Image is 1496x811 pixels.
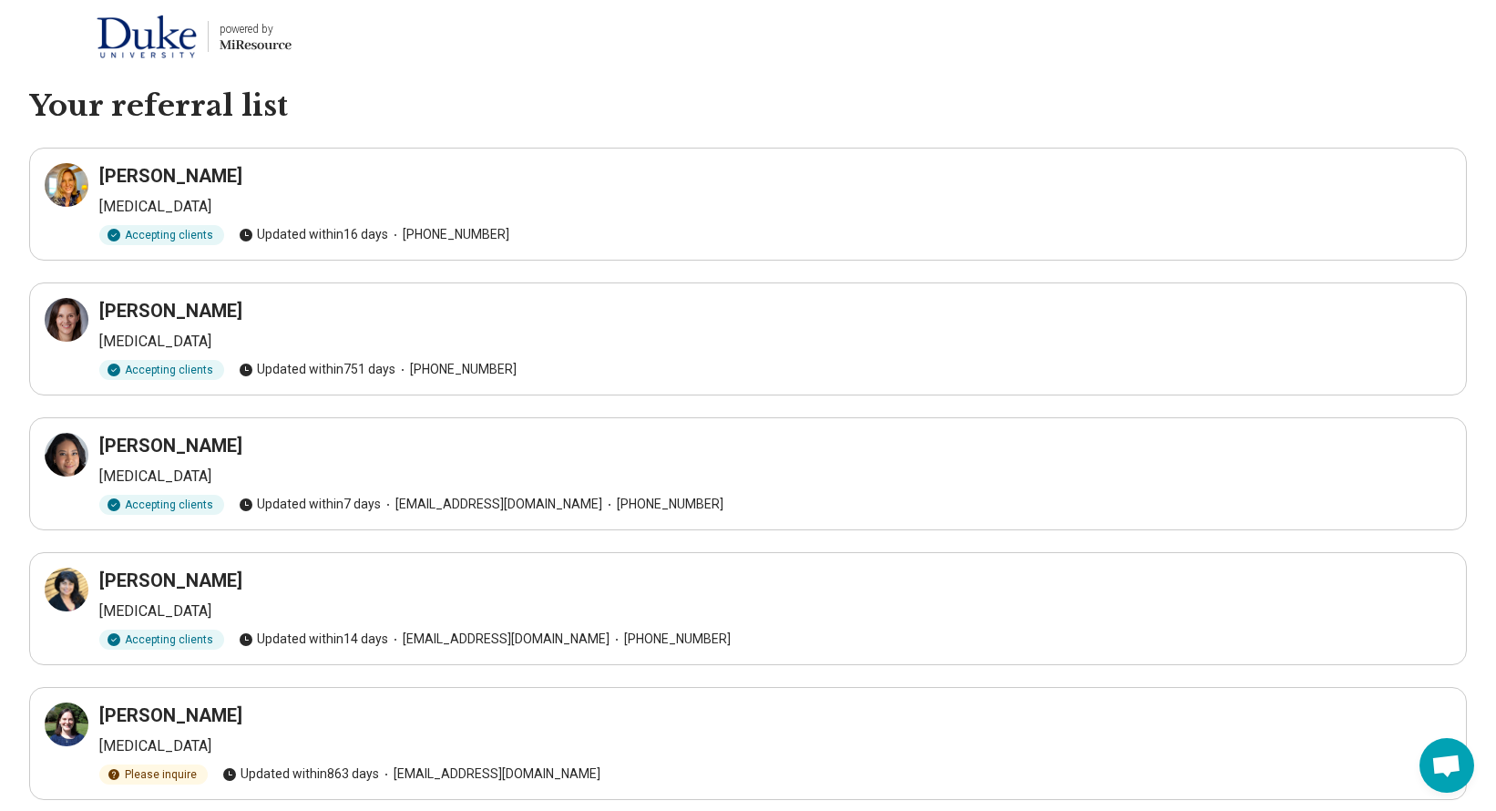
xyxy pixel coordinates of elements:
span: [PHONE_NUMBER] [395,360,517,379]
div: Accepting clients [99,630,224,650]
div: Open chat [1419,738,1474,793]
div: Accepting clients [99,225,224,245]
div: Accepting clients [99,495,224,515]
span: Updated within 863 days [222,765,379,784]
span: Updated within 14 days [239,630,388,649]
h3: [PERSON_NAME] [99,163,242,189]
p: [MEDICAL_DATA] [99,466,1451,488]
div: powered by [220,21,292,37]
span: [PHONE_NUMBER] [610,630,731,649]
span: Updated within 751 days [239,360,395,379]
span: [PHONE_NUMBER] [388,225,509,244]
img: Duke University [97,15,197,58]
span: Updated within 7 days [239,495,381,514]
span: [EMAIL_ADDRESS][DOMAIN_NAME] [379,765,600,784]
p: [MEDICAL_DATA] [99,735,1451,757]
a: Duke Universitypowered by [29,15,292,58]
div: Accepting clients [99,360,224,380]
p: [MEDICAL_DATA] [99,331,1451,353]
span: [PHONE_NUMBER] [602,495,723,514]
h3: [PERSON_NAME] [99,703,242,728]
p: [MEDICAL_DATA] [99,196,1451,218]
h1: Your referral list [29,87,1467,126]
div: Please inquire [99,765,208,785]
h3: [PERSON_NAME] [99,298,242,323]
h3: [PERSON_NAME] [99,433,242,458]
span: [EMAIL_ADDRESS][DOMAIN_NAME] [388,630,610,649]
p: [MEDICAL_DATA] [99,601,1451,622]
h3: [PERSON_NAME] [99,568,242,593]
span: [EMAIL_ADDRESS][DOMAIN_NAME] [381,495,602,514]
span: Updated within 16 days [239,225,388,244]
